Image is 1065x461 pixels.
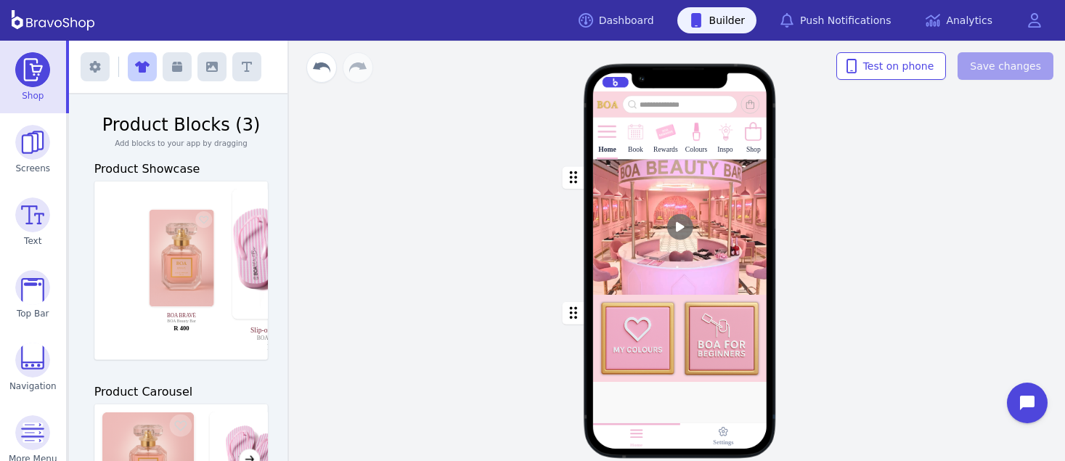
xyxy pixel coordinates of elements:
[653,146,678,154] div: Rewards
[713,438,733,446] div: Settings
[22,90,44,102] span: Shop
[628,146,643,154] div: Book
[12,10,94,30] img: BravoShop
[94,112,269,138] h2: Product Blocks (3)
[94,160,269,178] h3: Product Showcase
[970,59,1041,73] span: Save changes
[598,146,616,154] div: Home
[768,7,902,33] a: Push Notifications
[746,146,761,154] div: Shop
[717,146,733,154] div: Inspo
[630,441,642,447] div: Home
[567,7,666,33] a: Dashboard
[16,163,51,174] span: Screens
[24,235,41,247] span: Text
[94,181,267,352] button: BOA BRAVÉBOA Beauty BarR 400Slip-on Flip FlopsBOA Beauty BarR 60
[914,7,1004,33] a: Analytics
[685,146,707,154] div: Colours
[836,52,947,80] button: Test on phone
[17,308,49,319] span: Top Bar
[849,59,934,73] span: Test on phone
[958,52,1053,80] button: Save changes
[9,380,57,392] span: Navigation
[94,181,267,359] div: BOA BRAVÉBOA Beauty BarR 400Slip-on Flip FlopsBOA Beauty BarR 60
[94,383,269,401] h3: Product Carousel
[677,7,757,33] a: Builder
[94,138,269,149] div: Add blocks to your app by dragging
